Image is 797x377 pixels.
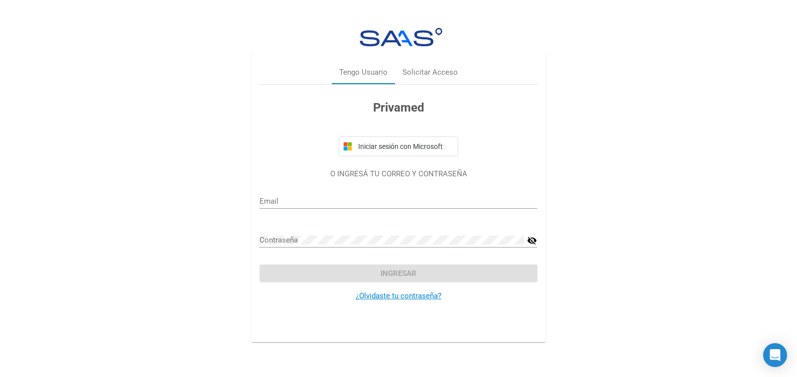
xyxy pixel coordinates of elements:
[381,269,416,278] span: Ingresar
[356,291,441,300] a: ¿Olvidaste tu contraseña?
[260,99,537,117] h3: Privamed
[339,67,388,78] div: Tengo Usuario
[763,343,787,367] div: Open Intercom Messenger
[356,142,454,150] span: Iniciar sesión con Microsoft
[260,168,537,180] p: O INGRESÁ TU CORREO Y CONTRASEÑA
[402,67,458,78] div: Solicitar Acceso
[527,235,537,247] mat-icon: visibility_off
[260,264,537,282] button: Ingresar
[339,136,458,156] button: Iniciar sesión con Microsoft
